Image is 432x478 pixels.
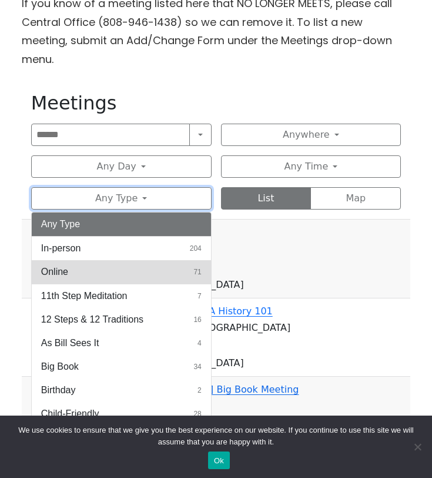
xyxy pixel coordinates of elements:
[411,441,423,453] span: No
[32,355,211,379] button: Big Book34 results
[32,213,211,236] button: Any Type
[32,402,211,426] button: Child-Friendly28 results
[32,308,211,331] button: 12 Steps & 12 Traditions16 results
[32,260,211,284] button: Online71 results
[26,398,406,414] td: [PERSON_NAME]
[41,383,76,397] span: Birthday
[197,338,202,348] span: 4 results
[31,155,212,178] button: Any Day
[31,212,212,451] div: Any Type
[26,277,406,293] td: District 17 - [GEOGRAPHIC_DATA]
[41,241,81,255] span: In-person
[41,360,79,374] span: Big Book
[26,241,406,257] td: [GEOGRAPHIC_DATA]
[193,267,201,277] span: 71 results
[193,361,201,372] span: 34 results
[41,407,99,421] span: Child-Friendly
[31,187,212,210] button: Any Type
[41,265,68,279] span: Online
[18,424,414,448] span: We use cookies to ensure that we give you the best experience on our website. If you continue to ...
[31,124,190,146] input: Search
[221,124,401,146] button: Anywhere
[32,379,211,402] button: Birthday2 results
[41,336,99,350] span: As Bill Sees It
[26,355,406,371] td: District 02 - [GEOGRAPHIC_DATA]
[197,291,202,301] span: 7 results
[310,187,401,210] button: Map
[190,243,202,254] span: 204 results
[197,385,202,396] span: 2 results
[189,124,211,146] button: Search
[221,187,312,210] button: List
[32,237,211,260] button: In-person204 results
[208,452,230,469] button: Ok
[32,331,211,355] button: As Bill Sees It4 results
[221,155,401,178] button: Any Time
[193,409,201,419] span: 28 results
[41,289,128,303] span: 11th Step Meditation
[32,284,211,308] button: 11th Step Meditation7 results
[87,306,273,317] a: (Physical) High Nooners AA History 101
[41,313,143,327] span: 12 Steps & 12 Traditions
[31,92,401,114] h1: Meetings
[193,314,201,325] span: 16 results
[26,320,406,336] td: [GEOGRAPHIC_DATA], [GEOGRAPHIC_DATA]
